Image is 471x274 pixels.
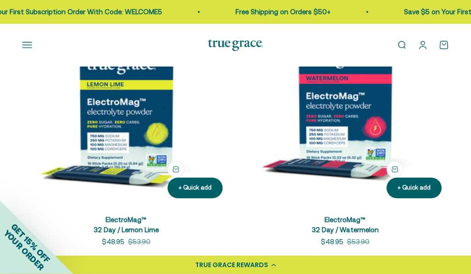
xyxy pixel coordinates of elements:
a: ElectroMag™32 Day / Lemon Lime [94,216,159,234]
div: + Quick add [179,183,212,193]
sale-price: $48.95 [321,236,343,247]
span: YOUR ORDER [2,228,46,272]
button: + Quick add [387,178,442,198]
div: + Quick add [398,183,431,193]
a: ElectroMag™32 Day / Watermelon [312,216,379,234]
compare-at-price: $53.90 [128,236,151,247]
div: TRUE GRACE REWARDS [195,260,268,270]
a: Free Shipping on Orders $50+ [235,8,331,16]
span: GET 15% OFF [9,222,52,264]
button: + Quick add [168,161,184,178]
button: + Quick add [387,161,403,178]
button: + Quick add [168,178,223,198]
compare-at-price: $53.90 [347,236,370,247]
sale-price: $48.95 [102,236,124,247]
